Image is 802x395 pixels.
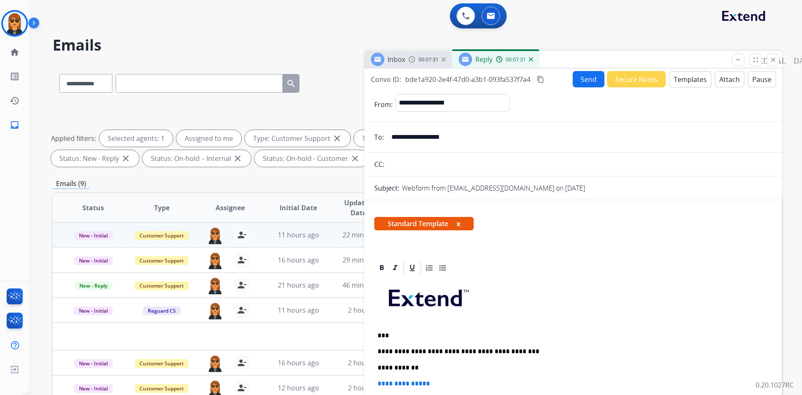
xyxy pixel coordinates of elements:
[389,262,401,274] div: Italic
[752,56,759,64] mat-icon: fullscreen
[51,150,139,167] div: Status: New - Reply
[53,37,782,54] h2: Emails
[176,130,241,147] div: Assigned to me
[207,227,223,244] img: agent-avatar
[74,359,113,368] span: New - Initial
[135,231,189,240] span: Customer Support
[348,383,386,392] span: 2 hours ago
[74,256,113,265] span: New - Initial
[254,150,368,167] div: Status: On-hold - Customer
[237,280,247,290] mat-icon: person_remove
[405,75,530,84] span: bde1a920-2e4f-47d0-a3b1-093fa537f7a4
[278,383,319,392] span: 12 hours ago
[475,55,492,64] span: Reply
[607,71,666,87] button: Secure Notes
[10,120,20,130] mat-icon: inbox
[374,132,384,142] p: To:
[207,277,223,294] img: agent-avatar
[423,262,436,274] div: Ordered List
[207,302,223,319] img: agent-avatar
[374,99,393,110] p: From:
[278,230,319,240] span: 11 hours ago
[245,130,350,147] div: Type: Customer Support
[278,358,319,367] span: 16 hours ago
[669,71,711,87] button: Templates
[573,71,604,87] button: Send
[343,280,391,290] span: 46 minutes ago
[216,203,245,213] span: Assignee
[343,230,391,240] span: 22 minutes ago
[279,203,317,213] span: Initial Date
[10,96,20,106] mat-icon: history
[278,306,319,315] span: 11 hours ago
[769,56,777,64] mat-icon: close
[388,55,405,64] span: Inbox
[537,76,544,83] mat-icon: content_copy
[371,74,401,84] p: Convo ID:
[10,47,20,57] mat-icon: home
[350,153,360,163] mat-icon: close
[135,281,189,290] span: Customer Support
[99,130,173,147] div: Selected agents: 1
[74,306,113,315] span: New - Initial
[74,281,112,290] span: New - Reply
[374,217,474,230] span: Standard Template
[82,203,104,213] span: Status
[135,384,189,393] span: Customer Support
[142,150,251,167] div: Status: On-hold – Internal
[374,159,384,169] p: CC:
[237,383,247,393] mat-icon: person_remove
[207,354,223,372] img: agent-avatar
[343,255,391,265] span: 29 minutes ago
[74,384,113,393] span: New - Initial
[419,56,439,63] span: 00:07:31
[237,255,247,265] mat-icon: person_remove
[135,256,189,265] span: Customer Support
[135,359,189,368] span: Customer Support
[121,153,131,163] mat-icon: close
[233,153,243,163] mat-icon: close
[143,306,181,315] span: Reguard CS
[53,178,89,189] p: Emails (9)
[332,133,342,143] mat-icon: close
[354,130,463,147] div: Type: Shipping Protection
[237,230,247,240] mat-icon: person_remove
[51,133,96,143] p: Applied filters:
[748,71,776,87] button: Pause
[715,71,744,87] button: Attach
[10,71,20,82] mat-icon: list_alt
[74,231,113,240] span: New - Initial
[756,380,794,390] p: 0.20.1027RC
[278,255,319,265] span: 16 hours ago
[437,262,449,274] div: Bullet List
[348,306,386,315] span: 2 hours ago
[237,358,247,368] mat-icon: person_remove
[374,183,399,193] p: Subject:
[340,198,378,218] span: Updated Date
[3,12,26,35] img: avatar
[734,56,742,64] mat-icon: remove_[MEDICAL_DATA]
[457,219,460,229] button: x
[376,262,388,274] div: Bold
[207,252,223,269] img: agent-avatar
[154,203,170,213] span: Type
[278,280,319,290] span: 21 hours ago
[506,56,526,63] span: 00:07:31
[406,262,419,274] div: Underline
[237,305,247,315] mat-icon: person_remove
[286,79,296,89] mat-icon: search
[348,358,386,367] span: 2 hours ago
[402,183,585,193] p: Webform from [EMAIL_ADDRESS][DOMAIN_NAME] on [DATE]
